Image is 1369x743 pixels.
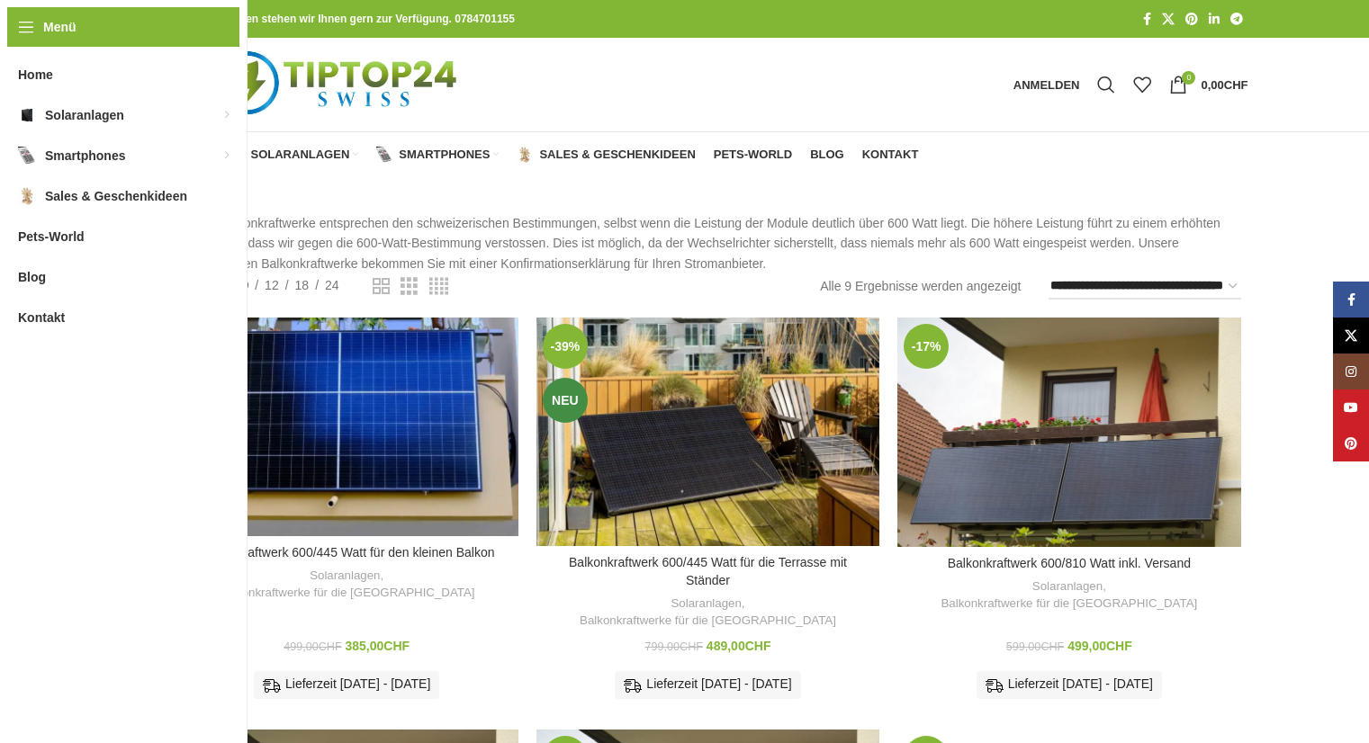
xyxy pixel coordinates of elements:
[289,275,316,295] a: 18
[1333,354,1369,389] a: Instagram Social Link
[1160,67,1256,103] a: 0 0,00CHF
[543,378,588,423] span: Neu
[1180,7,1203,31] a: Pinterest Social Link
[18,261,46,293] span: Blog
[536,318,879,546] a: Balkonkraftwerk 600/445 Watt für die Terrasse mit Ständer
[1333,318,1369,354] a: X Social Link
[1032,578,1103,595] a: Solaranlagen
[862,137,919,173] a: Kontakt
[18,58,53,91] span: Home
[977,671,1162,698] div: Lieferzeit [DATE] - [DATE]
[45,139,125,172] span: Smartphones
[707,639,771,653] bdi: 489,00
[1124,67,1160,103] div: Meine Wunschliste
[615,671,800,698] div: Lieferzeit [DATE] - [DATE]
[167,137,928,173] div: Hauptnavigation
[383,639,410,653] span: CHF
[580,613,836,630] a: Balkonkraftwerke für die [GEOGRAPHIC_DATA]
[1333,389,1369,425] a: YouTube Social Link
[569,555,847,587] a: Balkonkraftwerk 600/445 Watt für die Terrasse mit Ständer
[229,137,359,173] a: Solaranlagen
[1013,79,1080,91] span: Anmelden
[1182,71,1195,85] span: 0
[517,137,695,173] a: Sales & Geschenkideen
[680,640,703,653] span: CHF
[176,13,515,25] strong: Bei allen Fragen stehen wir Ihnen gern zur Verfügung. 0784701155
[810,148,844,162] span: Blog
[376,137,499,173] a: Smartphones
[517,147,533,163] img: Sales & Geschenkideen
[897,318,1240,547] a: Balkonkraftwerk 600/810 Watt inkl. Versand
[325,278,339,292] span: 24
[745,639,771,653] span: CHF
[543,324,588,369] span: -39%
[1088,67,1124,103] a: Suche
[941,595,1197,613] a: Balkonkraftwerke für die [GEOGRAPHIC_DATA]
[1040,640,1064,653] span: CHF
[948,556,1191,570] a: Balkonkraftwerk 600/810 Watt inkl. Versand
[284,640,341,653] bdi: 499,00
[671,595,741,613] a: Solaranlagen
[429,275,448,298] a: Rasteransicht 4
[176,38,502,131] img: Tiptop24 Nachhaltige & Faire Produkte
[1224,78,1248,92] span: CHF
[645,640,703,653] bdi: 799,00
[18,147,36,165] img: Smartphones
[904,324,949,369] span: -17%
[1106,639,1132,653] span: CHF
[346,639,410,653] bdi: 385,00
[45,99,124,131] span: Solaranlagen
[1225,7,1248,31] a: Telegram Social Link
[1049,273,1241,300] select: Shop-Reihenfolge
[18,187,36,205] img: Sales & Geschenkideen
[45,180,187,212] span: Sales & Geschenkideen
[1067,639,1132,653] bdi: 499,00
[714,137,792,173] a: Pets-World
[176,76,502,91] a: Logo der Website
[310,568,380,585] a: Solaranlagen
[714,148,792,162] span: Pets-World
[906,578,1231,612] div: ,
[373,275,390,298] a: Rasteransicht 2
[185,568,509,601] div: ,
[1138,7,1157,31] a: Facebook Social Link
[810,137,844,173] a: Blog
[43,17,77,37] span: Menü
[401,275,418,298] a: Rasteransicht 3
[1333,425,1369,461] a: Pinterest Social Link
[258,275,285,295] a: 12
[18,220,85,253] span: Pets-World
[319,640,342,653] span: CHF
[820,276,1021,296] p: Alle 9 Ergebnisse werden angezeigt
[265,278,279,292] span: 12
[862,148,919,162] span: Kontakt
[319,275,346,295] a: 24
[18,106,36,124] img: Solaranlagen
[254,671,439,698] div: Lieferzeit [DATE] - [DATE]
[251,148,350,162] span: Solaranlagen
[1004,67,1089,103] a: Anmelden
[219,585,475,602] a: Balkonkraftwerke für die [GEOGRAPHIC_DATA]
[1203,7,1225,31] a: LinkedIn Social Link
[295,278,310,292] span: 18
[1157,7,1180,31] a: X Social Link
[1333,282,1369,318] a: Facebook Social Link
[18,301,65,334] span: Kontakt
[399,148,490,162] span: Smartphones
[176,318,518,536] a: Balkonkraftwerk 600/445 Watt für den kleinen Balkon
[545,595,870,629] div: ,
[539,148,695,162] span: Sales & Geschenkideen
[176,213,1248,273] p: Unsere Balkonkraftwerke entsprechen den schweizerischen Bestimmungen, selbst wenn die Leistung de...
[1201,78,1247,92] bdi: 0,00
[1006,640,1064,653] bdi: 599,00
[199,545,495,559] a: Balkonkraftwerk 600/445 Watt für den kleinen Balkon
[376,147,392,163] img: Smartphones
